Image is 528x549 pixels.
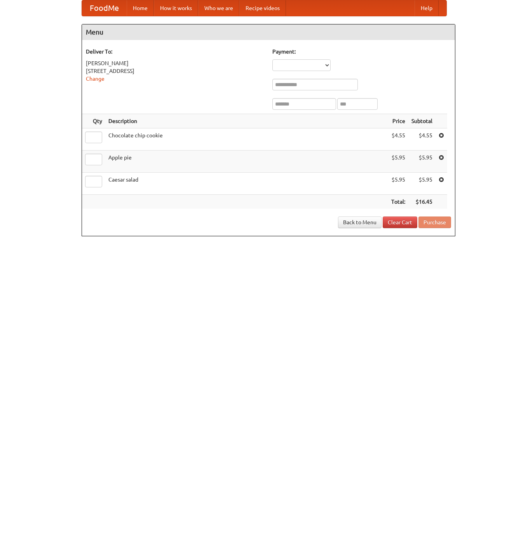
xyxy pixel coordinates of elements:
[105,151,388,173] td: Apple pie
[105,173,388,195] td: Caesar salad
[86,48,265,55] h5: Deliver To:
[408,195,436,209] th: $16.45
[105,114,388,128] th: Description
[388,151,408,173] td: $5.95
[408,128,436,151] td: $4.55
[408,151,436,173] td: $5.95
[82,0,127,16] a: FoodMe
[127,0,154,16] a: Home
[388,173,408,195] td: $5.95
[272,48,451,55] h5: Payment:
[82,114,105,128] th: Qty
[154,0,198,16] a: How it works
[408,173,436,195] td: $5.95
[388,195,408,209] th: Total:
[383,216,417,228] a: Clear Cart
[86,76,105,82] a: Change
[239,0,286,16] a: Recipe videos
[408,114,436,128] th: Subtotal
[418,216,451,228] button: Purchase
[388,114,408,128] th: Price
[86,67,265,75] div: [STREET_ADDRESS]
[86,59,265,67] div: [PERSON_NAME]
[105,128,388,151] td: Chocolate chip cookie
[198,0,239,16] a: Who we are
[415,0,439,16] a: Help
[338,216,382,228] a: Back to Menu
[388,128,408,151] td: $4.55
[82,24,455,40] h4: Menu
